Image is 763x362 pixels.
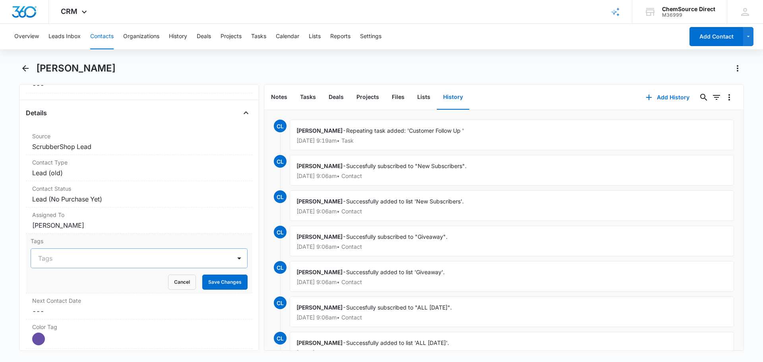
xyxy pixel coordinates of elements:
button: Filters [710,91,723,104]
span: CL [274,332,287,345]
label: Next Contact Date [32,296,246,305]
dd: [PERSON_NAME] [32,221,246,230]
span: CRM [61,7,77,15]
dd: --- [32,306,246,316]
p: [DATE] 9:19am • Task [296,138,727,143]
button: Projects [350,85,385,110]
span: CL [274,296,287,309]
button: Tasks [294,85,322,110]
div: Assigned To[PERSON_NAME] [26,207,252,234]
button: Lists [411,85,437,110]
div: SourceScrubberShop Lead [26,129,252,155]
div: account name [662,6,715,12]
span: CL [274,120,287,132]
button: Deals [322,85,350,110]
h1: [PERSON_NAME] [36,62,116,74]
dd: Lead (No Purchase Yet) [32,194,246,204]
span: [PERSON_NAME] [296,198,343,205]
button: Calendar [276,24,299,49]
button: Files [385,85,411,110]
button: Add Contact [689,27,743,46]
button: Contacts [90,24,114,49]
dd: Lead (old) [32,168,246,178]
span: Succesfully subscribed to "Giveaway". [346,233,447,240]
p: [DATE] 9:06am • Contact [296,350,727,356]
div: Contact StatusLead (No Purchase Yet) [26,181,252,207]
button: Overflow Menu [723,91,736,104]
div: account id [662,12,715,18]
div: Contact TypeLead (old) [26,155,252,181]
button: Overview [14,24,39,49]
label: Color Tag [32,323,246,331]
button: Cancel [168,275,196,290]
span: [PERSON_NAME] [296,233,343,240]
span: CL [274,261,287,274]
span: Repeating task added: 'Customer Follow Up ' [346,127,464,134]
button: Deals [197,24,211,49]
button: Search... [697,91,710,104]
button: Actions [731,62,744,75]
button: Back [19,62,31,75]
dd: --- [32,80,246,90]
button: Tasks [251,24,266,49]
p: [DATE] 9:06am • Contact [296,209,727,214]
button: Add History [638,88,697,107]
p: [DATE] 9:06am • Contact [296,244,727,250]
button: Leads Inbox [48,24,81,49]
button: Organizations [123,24,159,49]
span: [PERSON_NAME] [296,163,343,169]
div: - [290,190,734,221]
label: Contact Type [32,158,246,166]
div: - [290,261,734,292]
button: History [169,24,187,49]
button: Settings [360,24,381,49]
span: CL [274,155,287,168]
span: [PERSON_NAME] [296,339,343,346]
p: [DATE] 9:06am • Contact [296,279,727,285]
button: Lists [309,24,321,49]
span: Successfully added to list 'Giveaway'. [346,269,445,275]
span: Successfully added to list 'ALL [DATE]'. [346,339,449,346]
span: [PERSON_NAME] [296,127,343,134]
label: Tags [31,237,248,245]
span: Succesfully subscribed to "ALL [DATE]". [346,304,452,311]
button: Notes [265,85,294,110]
h4: Details [26,108,47,118]
span: Succesfully subscribed to "New Subscribers". [346,163,467,169]
button: Projects [221,24,242,49]
span: Successfully added to list 'New Subscribers'. [346,198,464,205]
button: Close [240,106,252,119]
span: [PERSON_NAME] [296,304,343,311]
span: [PERSON_NAME] [296,269,343,275]
p: [DATE] 9:06am • Contact [296,315,727,320]
button: Save Changes [202,275,248,290]
span: CL [274,226,287,238]
div: - [290,120,734,150]
div: Next Contact Date--- [26,293,252,319]
p: [DATE] 9:06am • Contact [296,173,727,179]
button: Reports [330,24,351,49]
div: - [290,296,734,327]
div: - [290,155,734,186]
button: History [437,85,469,110]
dd: ScrubberShop Lead [32,142,246,151]
div: Color Tag [26,319,252,349]
label: Assigned To [32,211,246,219]
div: - [290,226,734,256]
span: CL [274,190,287,203]
label: Contact Status [32,184,246,193]
label: Source [32,132,246,140]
